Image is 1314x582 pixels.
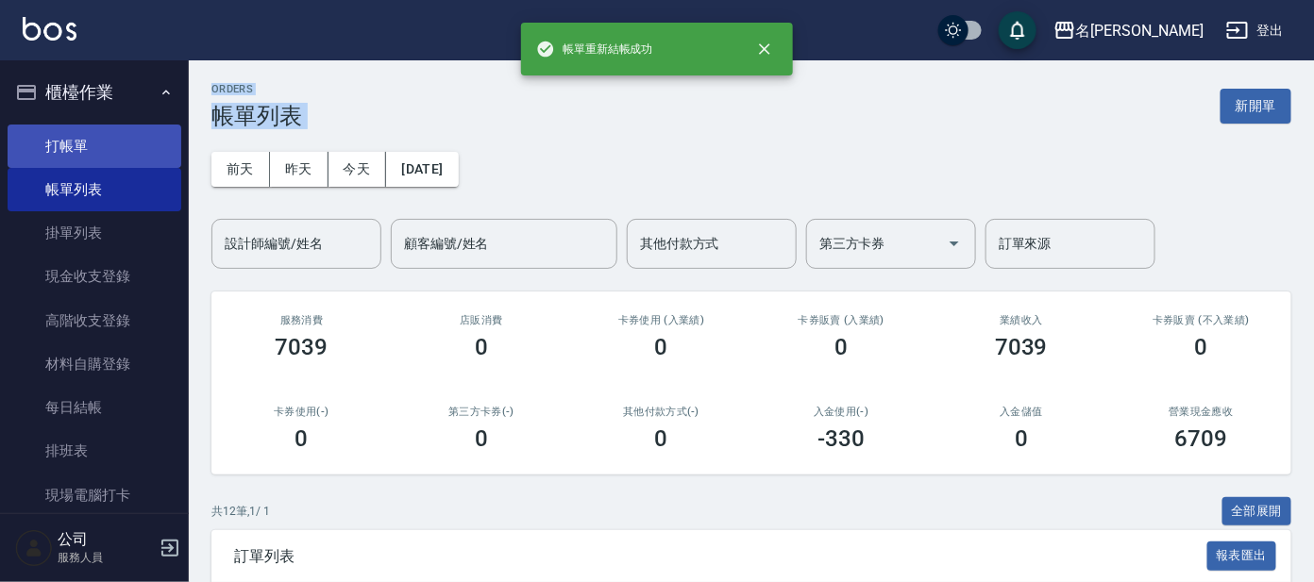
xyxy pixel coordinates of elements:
[1046,11,1211,50] button: 名[PERSON_NAME]
[211,83,302,95] h2: ORDERS
[1221,96,1291,114] a: 新開單
[386,152,458,187] button: [DATE]
[8,125,181,168] a: 打帳單
[8,342,181,386] a: 材料自購登錄
[211,152,270,187] button: 前天
[834,334,848,360] h3: 0
[1207,541,1277,571] button: 報表匯出
[211,503,270,520] p: 共 12 筆, 1 / 1
[8,299,181,342] a: 高階收支登錄
[211,103,302,129] h3: 帳單列表
[1195,334,1208,360] h3: 0
[58,549,154,566] p: 服務人員
[8,386,181,429] a: 每日結帳
[8,255,181,298] a: 現金收支登錄
[58,530,154,549] h5: 公司
[655,425,668,452] h3: 0
[8,211,181,255] a: 掛單列表
[1076,19,1204,42] div: 名[PERSON_NAME]
[414,406,549,418] h2: 第三方卡券(-)
[234,547,1207,566] span: 訂單列表
[275,334,328,360] h3: 7039
[475,425,488,452] h3: 0
[817,425,865,452] h3: -330
[1015,425,1028,452] h3: 0
[1222,497,1292,526] button: 全部展開
[295,425,308,452] h3: 0
[536,40,653,58] span: 帳單重新結帳成功
[234,406,369,418] h2: 卡券使用(-)
[234,314,369,326] h3: 服務消費
[1175,425,1228,452] h3: 6709
[954,406,1089,418] h2: 入金儲值
[999,11,1036,49] button: save
[1207,546,1277,564] a: 報表匯出
[594,314,729,326] h2: 卡券使用 (入業績)
[655,334,668,360] h3: 0
[8,68,181,117] button: 櫃檯作業
[270,152,328,187] button: 昨天
[774,406,909,418] h2: 入金使用(-)
[939,228,969,258] button: Open
[328,152,387,187] button: 今天
[744,28,785,70] button: close
[414,314,549,326] h2: 店販消費
[594,406,729,418] h2: 其他付款方式(-)
[954,314,1089,326] h2: 業績收入
[8,474,181,517] a: 現場電腦打卡
[1134,314,1269,326] h2: 卡券販賣 (不入業績)
[23,17,76,41] img: Logo
[8,429,181,473] a: 排班表
[1221,89,1291,124] button: 新開單
[15,529,53,567] img: Person
[475,334,488,360] h3: 0
[774,314,909,326] h2: 卡券販賣 (入業績)
[1219,13,1291,48] button: 登出
[8,168,181,211] a: 帳單列表
[1134,406,1269,418] h2: 營業現金應收
[995,334,1048,360] h3: 7039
